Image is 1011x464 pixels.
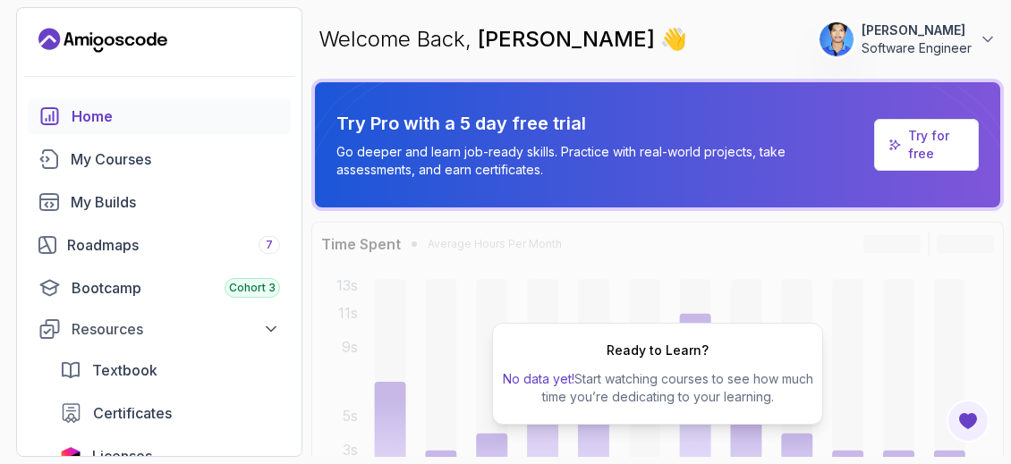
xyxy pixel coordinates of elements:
a: bootcamp [28,270,291,306]
div: Bootcamp [72,277,280,299]
span: 7 [266,238,273,252]
span: Textbook [92,359,157,381]
button: Open Feedback Button [947,400,990,443]
img: user profile image [820,22,854,56]
a: Try for free [908,127,964,163]
a: certificates [49,395,291,431]
button: user profile image[PERSON_NAME]Software Engineer [819,21,997,57]
p: Try Pro with a 5 day free trial [336,111,867,136]
p: Go deeper and learn job-ready skills. Practice with real-world projects, take assessments, and ea... [336,143,867,179]
a: Landing page [38,26,167,55]
p: [PERSON_NAME] [862,21,972,39]
p: Software Engineer [862,39,972,57]
span: 👋 [660,25,688,55]
p: Start watching courses to see how much time you’re dedicating to your learning. [500,370,815,406]
a: Try for free [874,119,979,171]
div: My Courses [71,148,280,170]
div: Home [72,105,280,127]
div: Roadmaps [67,234,280,256]
div: Resources [72,318,280,340]
div: My Builds [71,191,280,213]
a: textbook [49,352,291,388]
span: No data yet! [503,371,574,386]
a: courses [28,141,291,177]
span: Cohort 3 [229,281,276,295]
button: Resources [28,313,291,345]
a: roadmaps [28,227,291,263]
a: home [28,98,291,134]
h2: Ready to Learn? [607,342,709,359]
span: Certificates [93,402,172,424]
span: [PERSON_NAME] [478,26,660,52]
a: builds [28,184,291,220]
p: Welcome Back, [319,25,687,54]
